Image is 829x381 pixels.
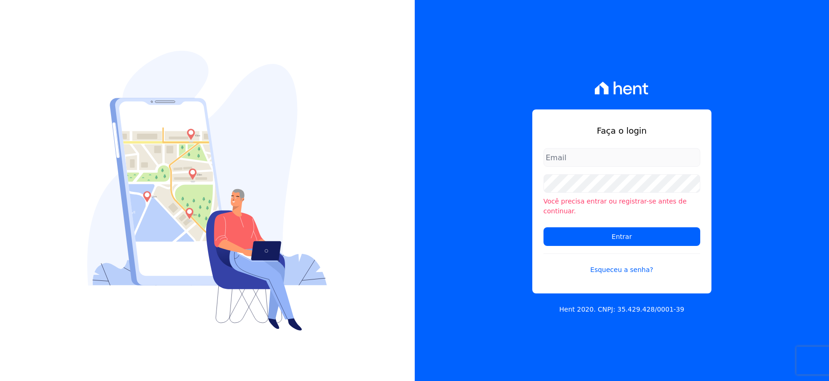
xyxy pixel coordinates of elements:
li: Você precisa entrar ou registrar-se antes de continuar. [543,197,700,216]
a: Esqueceu a senha? [543,253,700,275]
p: Hent 2020. CNPJ: 35.429.428/0001-39 [559,305,684,314]
h1: Faça o login [543,124,700,137]
input: Entrar [543,227,700,246]
img: Login [87,51,327,331]
input: Email [543,148,700,167]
